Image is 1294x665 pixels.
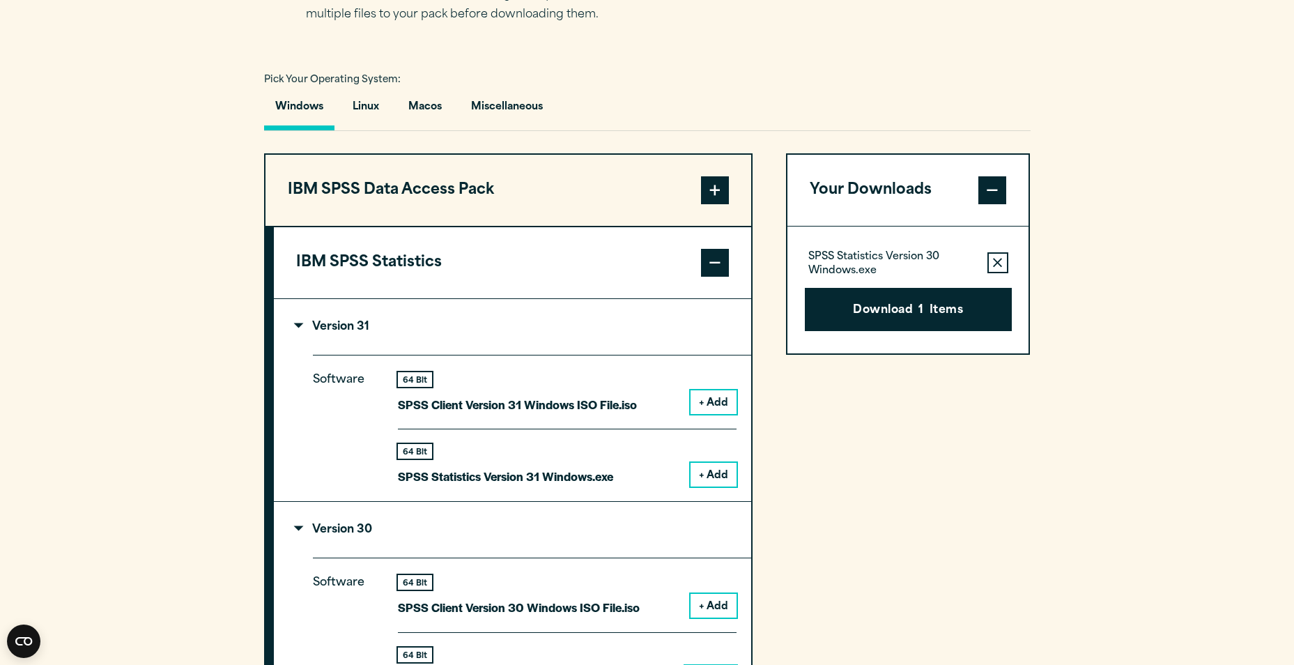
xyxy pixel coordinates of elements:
[691,390,737,414] button: + Add
[397,91,453,130] button: Macos
[808,250,976,278] p: SPSS Statistics Version 30 Windows.exe
[398,597,640,618] p: SPSS Client Version 30 Windows ISO File.iso
[313,370,376,475] p: Software
[398,575,432,590] div: 64 Bit
[398,466,613,487] p: SPSS Statistics Version 31 Windows.exe
[265,155,751,226] button: IBM SPSS Data Access Pack
[274,227,751,298] button: IBM SPSS Statistics
[691,463,737,487] button: + Add
[398,372,432,387] div: 64 Bit
[460,91,554,130] button: Miscellaneous
[398,444,432,459] div: 64 Bit
[691,594,737,618] button: + Add
[787,226,1029,353] div: Your Downloads
[264,75,401,84] span: Pick Your Operating System:
[296,321,369,332] p: Version 31
[398,648,432,662] div: 64 Bit
[787,155,1029,226] button: Your Downloads
[7,625,40,658] button: Open CMP widget
[274,299,751,355] summary: Version 31
[918,302,923,320] span: 1
[274,502,751,558] summary: Version 30
[264,91,334,130] button: Windows
[341,91,390,130] button: Linux
[805,288,1012,331] button: Download1Items
[296,524,372,535] p: Version 30
[398,395,637,415] p: SPSS Client Version 31 Windows ISO File.iso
